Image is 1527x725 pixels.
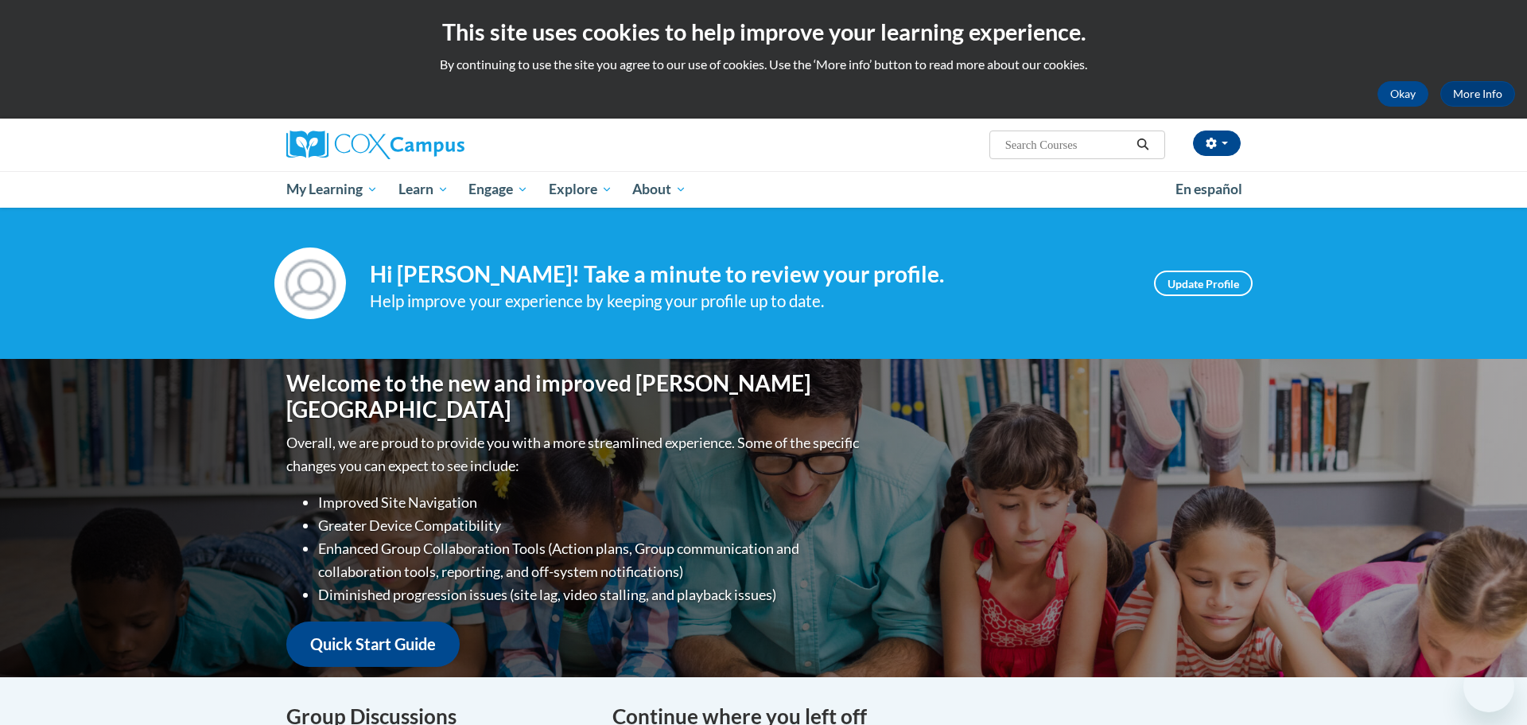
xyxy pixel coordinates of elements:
[370,288,1130,314] div: Help improve your experience by keeping your profile up to date.
[468,180,528,199] span: Engage
[318,514,863,537] li: Greater Device Compatibility
[12,56,1515,73] p: By continuing to use the site you agree to our use of cookies. Use the ‘More info’ button to read...
[458,171,538,208] a: Engage
[286,370,863,423] h1: Welcome to the new and improved [PERSON_NAME][GEOGRAPHIC_DATA]
[286,131,464,159] img: Cox Campus
[1377,81,1428,107] button: Okay
[398,180,449,199] span: Learn
[286,622,460,667] a: Quick Start Guide
[632,180,686,199] span: About
[1165,173,1253,206] a: En español
[1004,135,1131,154] input: Search Courses
[538,171,623,208] a: Explore
[318,491,863,514] li: Improved Site Navigation
[388,171,459,208] a: Learn
[286,180,378,199] span: My Learning
[318,537,863,583] li: Enhanced Group Collaboration Tools (Action plans, Group communication and collaboration tools, re...
[318,583,863,606] li: Diminished progression issues (site lag, video stalling, and playback issues)
[370,261,1130,288] h4: Hi [PERSON_NAME]! Take a minute to review your profile.
[1463,661,1514,712] iframe: Button to launch messaging window
[1175,181,1242,197] span: En español
[549,180,612,199] span: Explore
[1154,271,1253,296] a: Update Profile
[262,171,1265,208] div: Main menu
[1131,135,1155,154] button: Search
[1193,131,1241,156] button: Account Settings
[276,171,388,208] a: My Learning
[623,171,697,208] a: About
[12,16,1515,48] h2: This site uses cookies to help improve your learning experience.
[286,431,863,477] p: Overall, we are proud to provide you with a more streamlined experience. Some of the specific cha...
[274,248,346,319] img: Profile Image
[286,131,589,159] a: Cox Campus
[1440,81,1515,107] a: More Info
